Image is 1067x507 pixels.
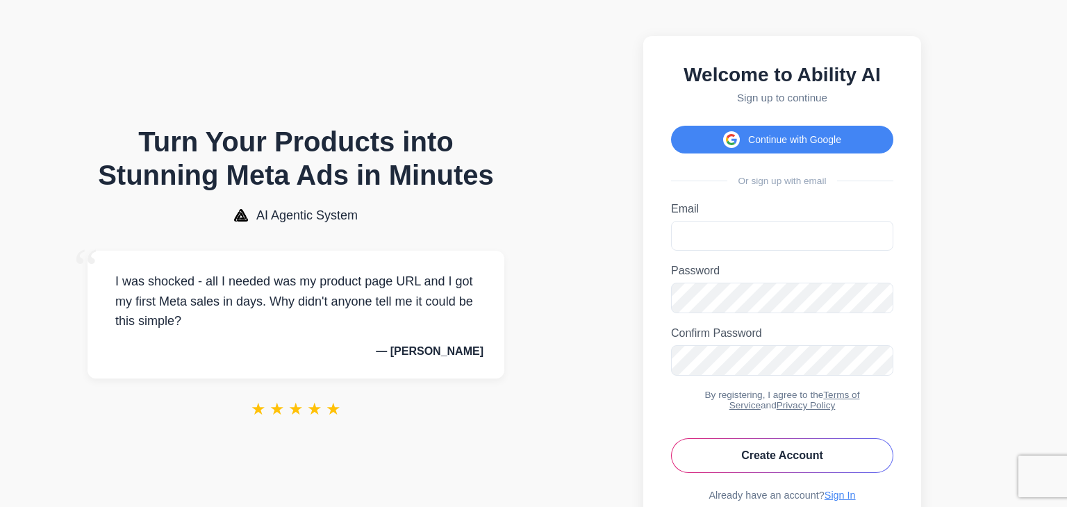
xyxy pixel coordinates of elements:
a: Sign In [825,490,856,501]
a: Terms of Service [729,390,860,410]
p: Sign up to continue [671,92,893,103]
span: ★ [288,399,304,419]
h1: Turn Your Products into Stunning Meta Ads in Minutes [88,125,504,192]
div: By registering, I agree to the and [671,390,893,410]
span: ★ [307,399,322,419]
label: Email [671,203,893,215]
label: Password [671,265,893,277]
button: Create Account [671,438,893,473]
label: Confirm Password [671,327,893,340]
span: “ [74,237,99,300]
span: ★ [251,399,266,419]
span: AI Agentic System [256,208,358,223]
p: — [PERSON_NAME] [108,345,483,358]
span: ★ [326,399,341,419]
img: AI Agentic System Logo [234,209,248,222]
span: ★ [270,399,285,419]
button: Continue with Google [671,126,893,153]
div: Already have an account? [671,490,893,501]
div: Or sign up with email [671,176,893,186]
p: I was shocked - all I needed was my product page URL and I got my first Meta sales in days. Why d... [108,272,483,331]
h2: Welcome to Ability AI [671,64,893,86]
a: Privacy Policy [777,400,836,410]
